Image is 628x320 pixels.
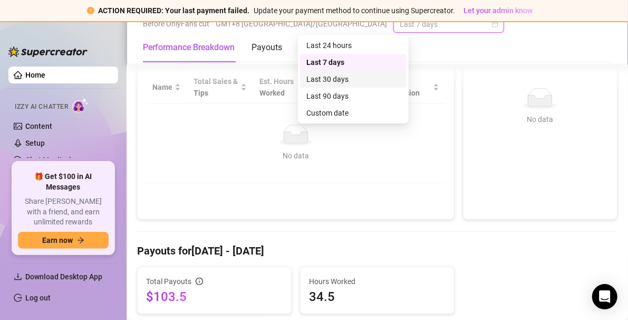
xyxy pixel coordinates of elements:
th: Chat Conversion [375,71,446,103]
div: Custom date [306,107,400,119]
h4: Payouts for [DATE] - [DATE] [137,243,617,258]
span: info-circle [196,278,203,285]
span: Last 7 days [400,16,498,32]
a: Chat Monitoring [25,156,80,164]
span: exclamation-circle [87,7,94,14]
span: Izzy AI Chatter [15,102,68,112]
span: $103.5 [146,288,283,305]
span: Before OnlyFans cut [143,16,209,32]
div: Est. Hours Worked [259,76,307,99]
div: Last 7 days [306,57,400,68]
strong: ACTION REQUIRED: Your last payment failed. [99,6,250,15]
div: Last 90 days [306,90,400,102]
a: Home [25,71,45,79]
div: Custom date [300,105,407,121]
span: Name [152,81,172,93]
a: Content [25,122,52,130]
div: Open Intercom Messenger [592,284,617,309]
div: Performance Breakdown [143,41,235,54]
button: Earn nowarrow-right [18,232,109,249]
span: Download Desktop App [25,272,102,281]
a: Log out [25,294,51,302]
div: Payouts [252,41,282,54]
span: 🎁 Get $100 in AI Messages [18,172,109,192]
th: Total Sales & Tips [187,71,253,103]
div: No data [476,114,604,125]
span: download [14,272,22,281]
div: Last 7 days [300,54,407,71]
span: arrow-right [77,237,84,244]
span: Earn now [42,236,73,244]
div: Last 90 days [300,88,407,105]
button: Let your admin know [460,4,537,17]
span: calendar [492,21,498,27]
div: Last 24 hours [306,40,400,51]
div: Last 30 days [306,73,400,85]
img: logo-BBDzfeDw.svg [8,46,88,57]
div: Last 24 hours [300,37,407,54]
span: Share [PERSON_NAME] with a friend, and earn unlimited rewards [18,196,109,228]
span: GMT+8 [GEOGRAPHIC_DATA]/[GEOGRAPHIC_DATA] [216,16,387,32]
span: Let your admin know [464,6,533,15]
div: Last 30 days [300,71,407,88]
div: No data [157,150,435,162]
span: Hours Worked [309,276,446,287]
a: Setup [25,139,45,147]
span: Update your payment method to continue using Supercreator. [254,6,456,15]
span: 34.5 [309,288,446,305]
img: AI Chatter [72,98,89,113]
span: Total Payouts [146,276,191,287]
th: Name [146,71,187,103]
span: Total Sales & Tips [194,76,238,99]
